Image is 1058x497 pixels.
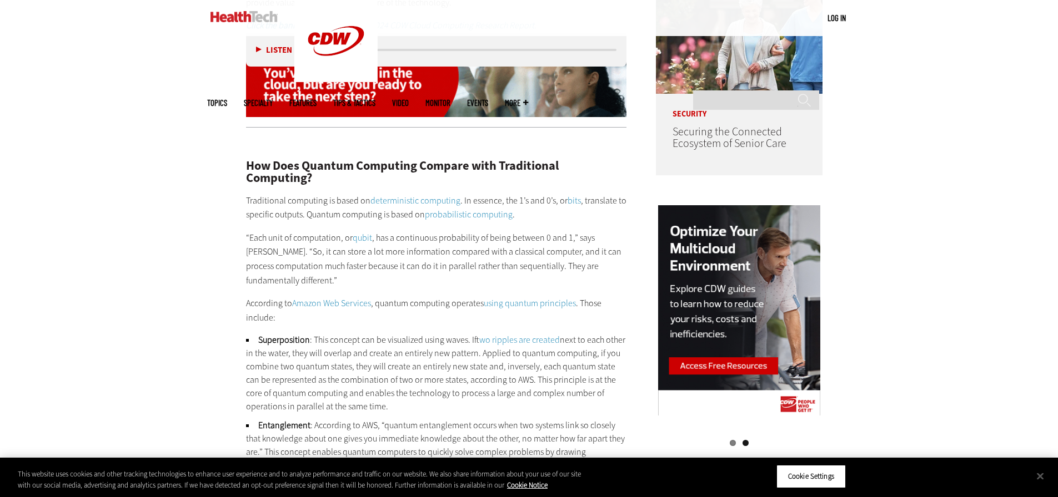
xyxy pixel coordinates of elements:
a: Events [467,99,488,107]
span: Specialty [244,99,273,107]
strong: Entanglement [258,419,310,431]
a: probabilistic computing [425,209,513,220]
a: Features [289,99,317,107]
p: “Each unit of computation, or , has a continuous probability of being between 0 and 1,” says [PER... [246,231,627,287]
li: : According to AWS, “quantum entanglement occurs when two systems link so closely that knowledge ... [246,419,627,472]
a: 1 [730,440,736,446]
a: two ripples are created [479,334,560,346]
p: Security [656,94,823,118]
button: Close [1028,464,1052,488]
li: : This concept can be visualized using waves. If next to each other in the water, they will overl... [246,333,627,413]
p: According to , quantum computing operates . Those include: [246,296,627,324]
a: using quantum principles [484,297,576,309]
div: This website uses cookies and other tracking technologies to enhance user experience and to analy... [18,469,582,490]
a: MonITor [425,99,450,107]
a: bits [568,195,581,206]
button: Cookie Settings [776,465,846,488]
a: Securing the Connected Ecosystem of Senior Care [673,124,786,151]
p: Traditional computing is based on . In essence, the 1’s and 0’s, or , translate to specific outpu... [246,194,627,222]
a: Amazon Web Services [292,297,371,309]
div: User menu [828,12,846,24]
span: Topics [207,99,227,107]
a: 2 [743,440,749,446]
img: multicloud management right rail [658,205,820,418]
a: qubit [353,232,372,244]
a: CDW [294,73,378,85]
a: Tips & Tactics [333,99,375,107]
strong: Superposition [258,334,310,346]
a: More information about your privacy [507,480,548,490]
a: Log in [828,13,846,23]
h2: How Does Quantum Computing Compare with Traditional Computing? [246,160,627,185]
a: deterministic computing [370,195,460,206]
span: More [505,99,528,107]
img: Home [210,11,278,22]
a: Video [392,99,409,107]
